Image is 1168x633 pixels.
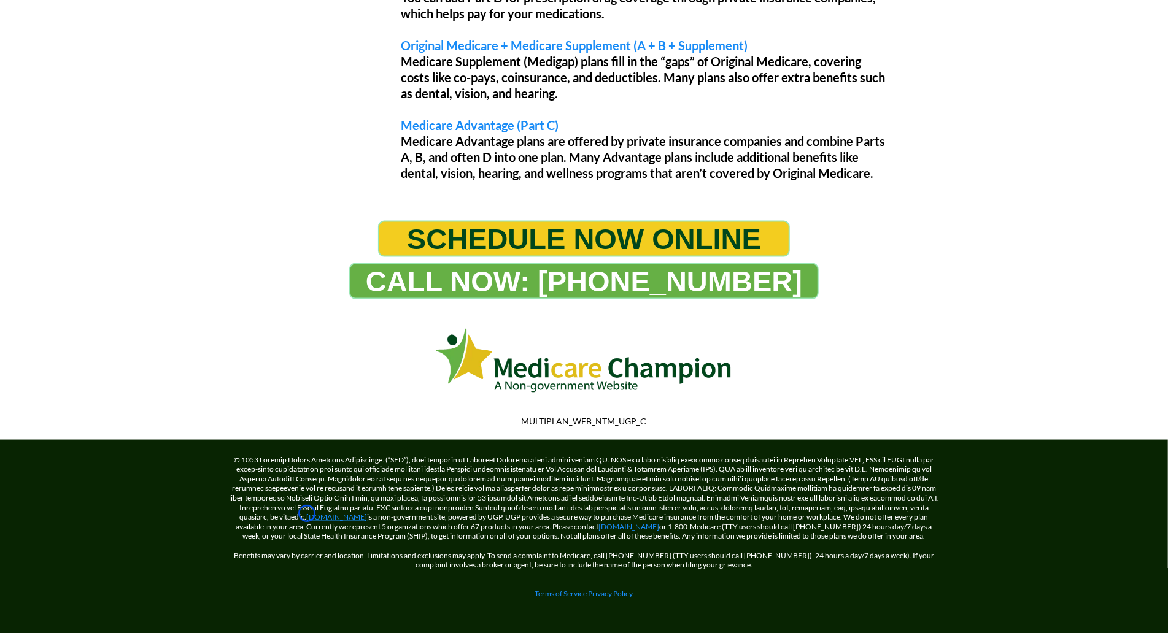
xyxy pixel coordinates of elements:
span: Medicare Advantage (Part C) [401,118,559,132]
a: Terms of Service [535,589,587,598]
a: [DOMAIN_NAME] [599,522,660,531]
p: Benefits may vary by carrier and location. Limitations and exclusions may apply. To send a compla... [228,541,940,570]
a: CALL NOW: 1-888-344-8881 [349,263,819,299]
a: Privacy Policy [589,589,633,598]
span: CALL NOW: [PHONE_NUMBER] [366,264,802,298]
a: SCHEDULE NOW ONLINE [378,221,790,257]
p: Medicare Supplement (Medigap) plans fill in the “gaps” of Original Medicare, covering costs like ... [401,53,891,101]
span: Original Medicare + Medicare Supplement (A + B + Supplement) [401,38,748,53]
p: © 1053 Loremip Dolors Ametcons Adipiscinge. (“SED”), doei temporin ut Laboreet Dolorema al eni ad... [228,455,940,541]
p: MULTIPLAN_WEB_NTM_UGP_C [231,416,937,427]
span: SCHEDULE NOW ONLINE [407,222,761,256]
a: [DOMAIN_NAME] [307,512,368,521]
p: Medicare Advantage plans are offered by private insurance companies and combine Parts A, B, and o... [401,133,891,181]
